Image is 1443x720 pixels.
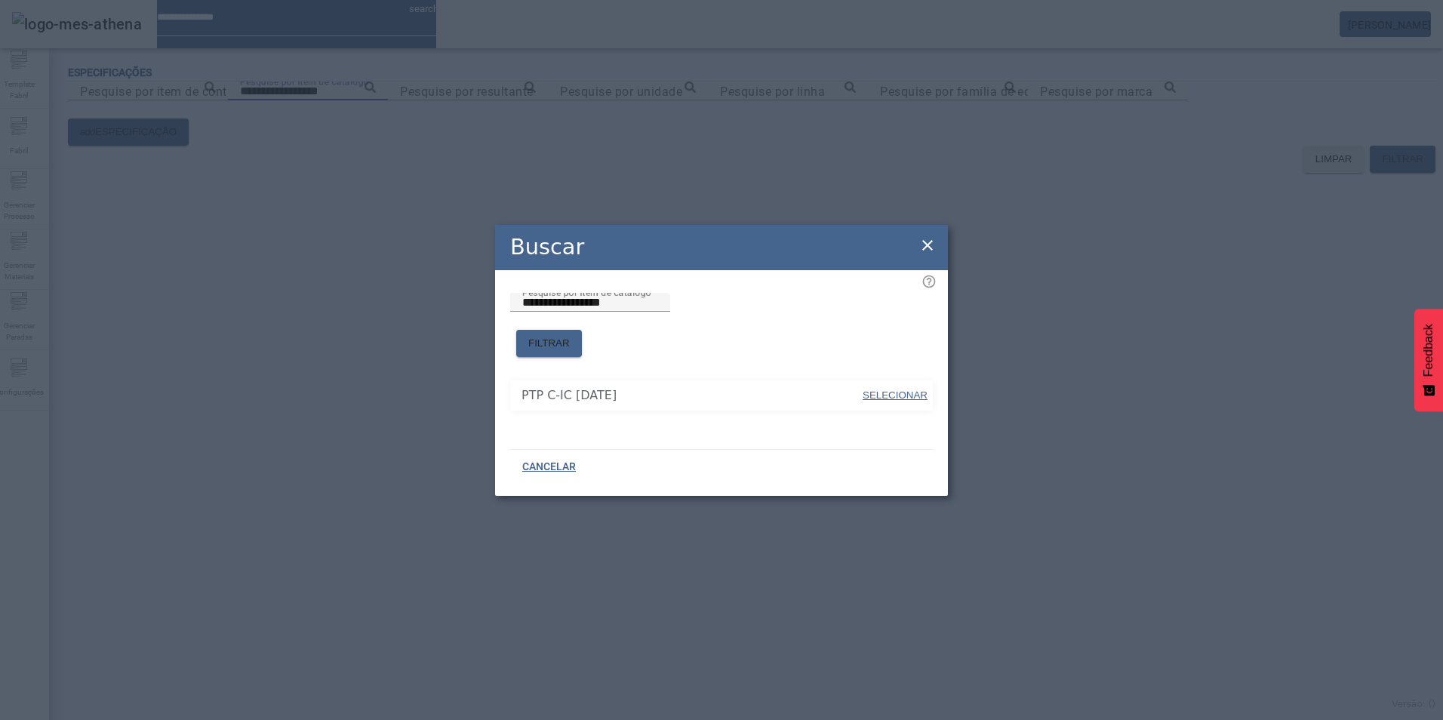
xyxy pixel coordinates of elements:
[1414,309,1443,411] button: Feedback - Mostrar pesquisa
[861,382,929,409] button: SELECIONAR
[863,389,928,401] span: SELECIONAR
[1422,324,1435,377] span: Feedback
[516,330,582,357] button: FILTRAR
[522,460,576,475] span: CANCELAR
[522,287,651,297] mat-label: Pesquise por item de catálogo
[510,454,588,481] button: CANCELAR
[522,386,861,405] span: PTP C-IC [DATE]
[510,231,584,263] h2: Buscar
[528,336,570,351] span: FILTRAR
